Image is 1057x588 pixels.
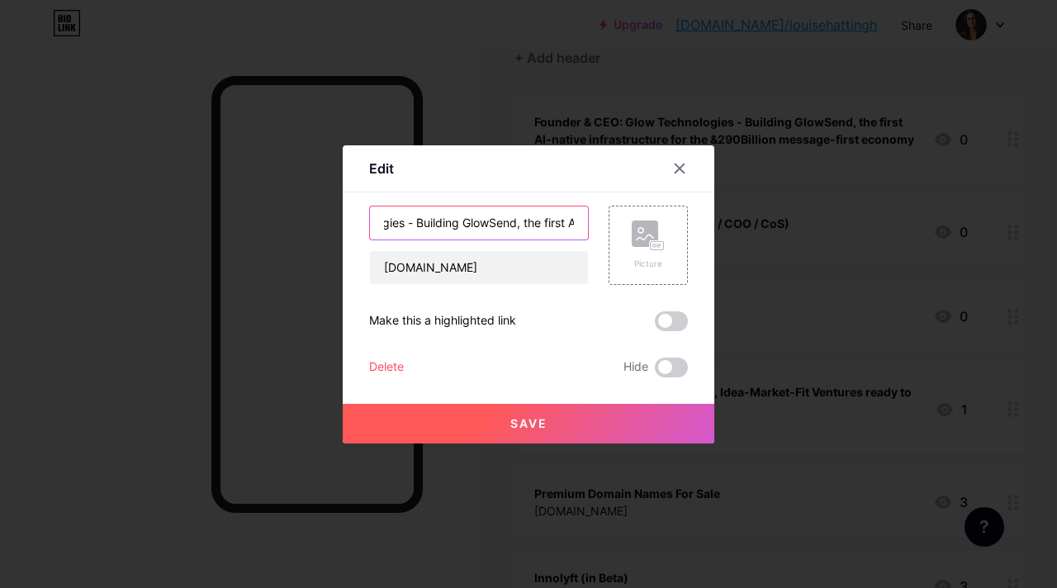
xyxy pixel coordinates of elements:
div: Picture [632,258,665,270]
div: Edit [369,159,394,178]
input: Title [370,206,588,239]
div: Delete [369,358,404,377]
span: Hide [623,358,648,377]
button: Save [343,404,714,443]
input: URL [370,251,588,284]
span: Save [510,416,547,430]
div: Make this a highlighted link [369,311,516,331]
